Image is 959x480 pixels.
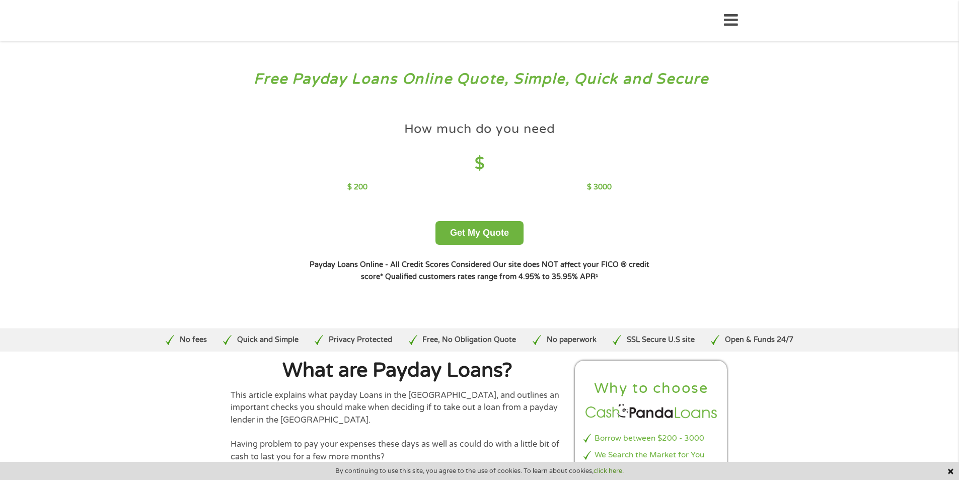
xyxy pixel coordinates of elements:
[594,467,624,475] a: click here.
[627,334,695,346] p: SSL Secure U.S site
[347,182,367,193] p: $ 200
[725,334,793,346] p: Open & Funds 24/7
[347,154,612,174] h4: $
[231,361,565,381] h1: What are Payday Loans?
[310,260,491,269] strong: Payday Loans Online - All Credit Scores Considered
[583,433,719,444] li: Borrow between $200 - 3000
[329,334,392,346] p: Privacy Protected
[231,438,565,463] p: Having problem to pay your expenses these days as well as could do with a little bit of cash to l...
[29,70,930,89] h3: Free Payday Loans Online Quote, Simple, Quick and Secure
[180,334,207,346] p: No fees
[237,334,299,346] p: Quick and Simple
[583,449,719,461] li: We Search the Market for You
[385,272,598,281] strong: Qualified customers rates range from 4.95% to 35.95% APR¹
[361,260,649,281] strong: Our site does NOT affect your FICO ® credit score*
[231,389,565,426] p: This article explains what payday Loans in the [GEOGRAPHIC_DATA], and outlines an important check...
[404,121,555,138] h4: How much do you need
[435,221,524,245] button: Get My Quote
[422,334,516,346] p: Free, No Obligation Quote
[587,182,612,193] p: $ 3000
[547,334,597,346] p: No paperwork
[335,467,624,474] span: By continuing to use this site, you agree to the use of cookies. To learn about cookies,
[583,379,719,398] h2: Why to choose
